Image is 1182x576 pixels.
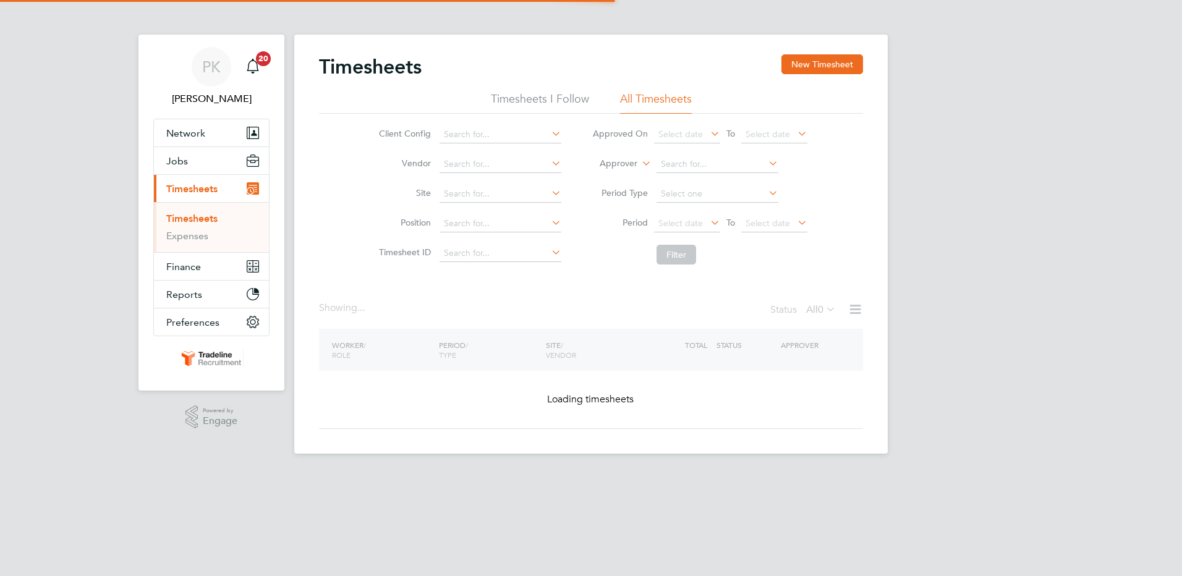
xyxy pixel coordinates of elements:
[154,175,269,202] button: Timesheets
[154,202,269,252] div: Timesheets
[166,289,202,300] span: Reports
[166,127,205,139] span: Network
[375,128,431,139] label: Client Config
[592,217,648,228] label: Period
[138,35,284,391] nav: Main navigation
[166,183,218,195] span: Timesheets
[166,230,208,242] a: Expenses
[256,51,271,66] span: 20
[620,91,692,114] li: All Timesheets
[723,214,739,231] span: To
[153,349,270,368] a: Go to home page
[440,156,561,173] input: Search for...
[440,215,561,232] input: Search for...
[781,54,863,74] button: New Timesheet
[166,213,218,224] a: Timesheets
[818,303,823,316] span: 0
[592,187,648,198] label: Period Type
[592,128,648,139] label: Approved On
[723,125,739,142] span: To
[582,158,637,170] label: Approver
[185,405,238,429] a: Powered byEngage
[153,91,270,106] span: Patrick Knight
[240,47,265,87] a: 20
[357,302,365,314] span: ...
[806,303,836,316] label: All
[375,247,431,258] label: Timesheet ID
[746,129,790,140] span: Select date
[319,302,367,315] div: Showing
[770,302,838,319] div: Status
[746,218,790,229] span: Select date
[179,349,244,368] img: tradelinerecruitment-logo-retina.png
[154,147,269,174] button: Jobs
[657,245,696,265] button: Filter
[154,253,269,280] button: Finance
[154,281,269,308] button: Reports
[375,158,431,169] label: Vendor
[658,218,703,229] span: Select date
[153,47,270,106] a: PK[PERSON_NAME]
[657,156,778,173] input: Search for...
[440,185,561,203] input: Search for...
[440,126,561,143] input: Search for...
[375,217,431,228] label: Position
[154,308,269,336] button: Preferences
[440,245,561,262] input: Search for...
[166,316,219,328] span: Preferences
[202,59,221,75] span: PK
[491,91,589,114] li: Timesheets I Follow
[166,261,201,273] span: Finance
[375,187,431,198] label: Site
[657,185,778,203] input: Select one
[319,54,422,79] h2: Timesheets
[203,405,237,416] span: Powered by
[154,119,269,146] button: Network
[166,155,188,167] span: Jobs
[658,129,703,140] span: Select date
[203,416,237,426] span: Engage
